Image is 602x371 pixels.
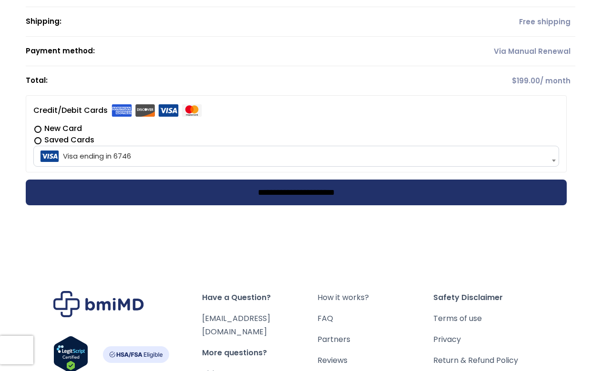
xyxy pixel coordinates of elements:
span: More questions? [202,346,317,360]
label: Saved Cards [33,134,559,146]
span: Visa ending in 6746 [33,146,559,167]
th: Total: [26,66,454,95]
td: Via Manual Renewal [454,37,575,66]
label: New Card [33,123,559,134]
img: visa.svg [158,104,179,117]
span: Have a Question? [202,291,317,304]
td: Free shipping [454,7,575,37]
img: amex.svg [112,104,132,117]
span: Visa ending in 6746 [36,146,556,166]
a: Return & Refund Policy [433,354,549,367]
a: FAQ [317,312,433,325]
label: Credit/Debit Cards [33,103,202,118]
span: 199.00 [512,76,540,86]
span: Safety Disclaimer [433,291,549,304]
span: $ [512,76,517,86]
a: Terms of use [433,312,549,325]
img: discover.svg [135,104,155,117]
th: Payment method: [26,37,454,66]
a: [EMAIL_ADDRESS][DOMAIN_NAME] [202,313,270,337]
img: HSA-FSA [102,346,169,363]
th: Shipping: [26,7,454,37]
td: / month [454,66,575,95]
a: Reviews [317,354,433,367]
a: Privacy [433,333,549,346]
img: Brand Logo [53,291,144,317]
a: Partners [317,333,433,346]
img: mastercard.svg [182,104,202,117]
a: How it works? [317,291,433,304]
